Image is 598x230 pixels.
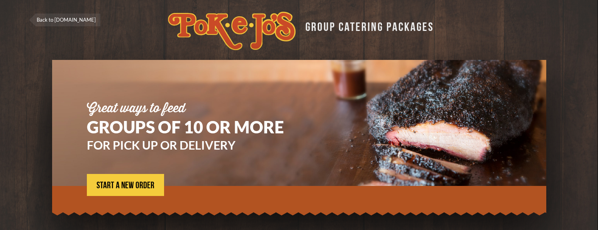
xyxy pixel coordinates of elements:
[168,12,296,50] img: logo.svg
[87,174,164,196] a: START A NEW ORDER
[300,18,434,33] div: GROUP CATERING PACKAGES
[87,139,307,151] h3: FOR PICK UP OR DELIVERY
[29,14,100,26] a: Back to [DOMAIN_NAME]
[87,119,307,135] h1: GROUPS OF 10 OR MORE
[87,102,307,115] div: Great ways to feed
[97,181,154,190] span: START A NEW ORDER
